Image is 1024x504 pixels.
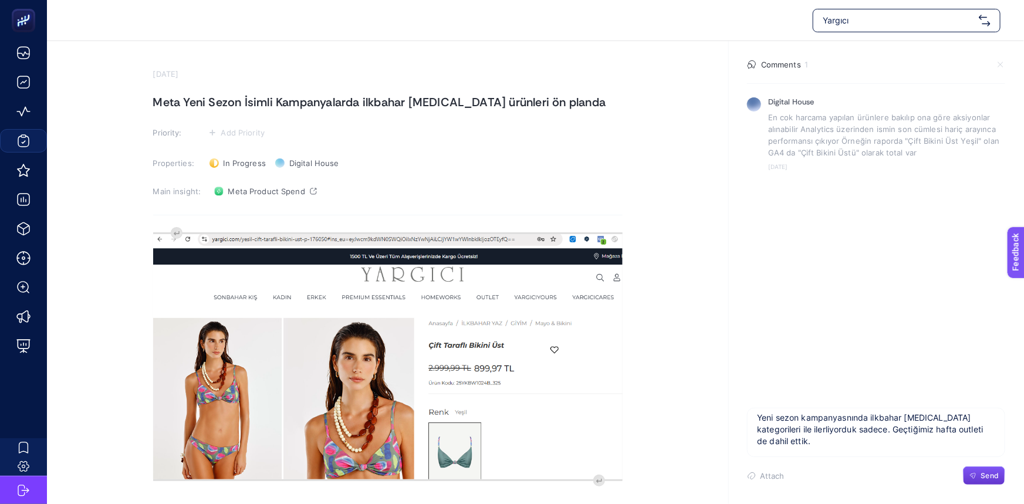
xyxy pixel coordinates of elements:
button: Add Priority [205,126,269,140]
h4: Comments [761,60,801,69]
div: Insert paragraph before block [171,227,183,239]
div: Rich Text Editor. Editing area: main [153,226,623,487]
h1: Meta Yeni Sezon İsimli Kampanyalarda ilkbahar [MEDICAL_DATA] ürünleri ön planda [153,93,623,111]
data: 1 [805,60,808,69]
h5: Digital House [768,97,815,107]
img: svg%3e [979,15,991,26]
span: Meta Product Spend [228,187,305,196]
h3: Main insight: [153,187,202,196]
span: Send [981,471,999,481]
img: 1756995817472-image.png [153,234,623,480]
span: In Progress [224,158,266,168]
span: Digital House [289,158,339,168]
span: Add Priority [221,128,265,137]
h3: Properties: [153,158,202,168]
span: Yargıcı [823,15,974,26]
span: Attach [760,471,785,481]
a: Meta Product Spend [209,182,322,201]
time: [DATE] [153,69,179,79]
button: Send [963,466,1005,485]
p: En cok harcama yapılan ürünlere bakılıp ona göre aksiyonlar alınabilir Analytics üzerinden ismin ... [768,111,1005,158]
div: Insert paragraph after block [593,475,605,486]
h3: Priority: [153,128,202,137]
span: Feedback [7,4,45,13]
time: [DATE] [768,163,1005,170]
